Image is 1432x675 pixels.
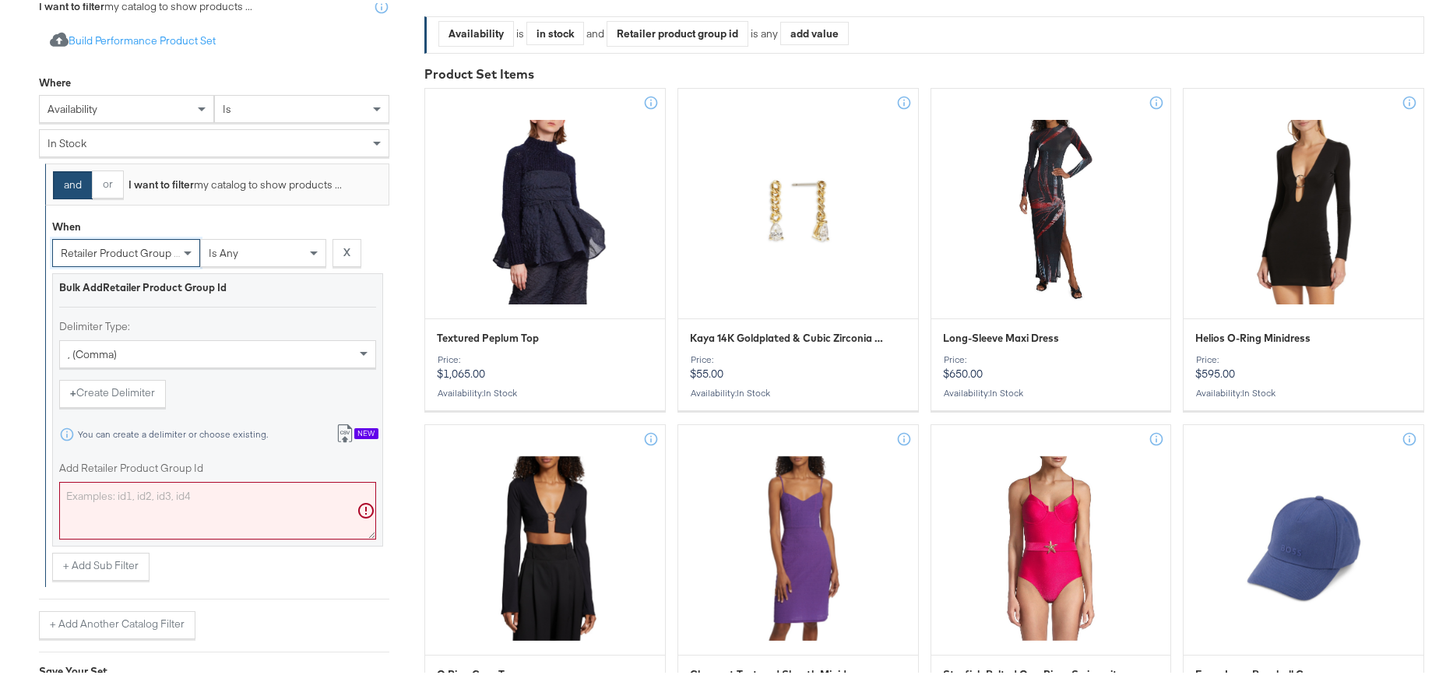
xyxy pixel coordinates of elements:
div: add value [781,19,848,42]
div: and [586,18,849,44]
span: Kaya 14K Goldplated & Cubic Zirconia Drop Earrings [690,328,885,343]
span: availability [47,99,97,113]
strong: X [343,242,350,257]
div: New [354,425,378,436]
span: in stock [737,384,770,396]
div: Availability : [943,385,1159,396]
button: X [332,236,361,264]
div: Price: [437,351,653,362]
p: $595.00 [1195,351,1412,378]
strong: + [70,382,76,397]
div: Bulk Add Retailer Product Group Id [59,277,376,292]
span: Long-Sleeve Maxi Dress [943,328,1059,343]
div: is any [748,23,780,38]
label: Delimiter Type: [59,316,376,331]
div: Retailer product group id [607,19,748,43]
button: and [53,168,93,196]
p: $1,065.00 [437,351,653,378]
span: retailer product group id [61,243,183,257]
div: Availability : [1195,385,1412,396]
p: $55.00 [690,351,906,378]
span: is any [209,243,238,257]
p: $650.00 [943,351,1159,378]
div: Product Set Items [424,62,1424,80]
span: in stock [990,384,1023,396]
strong: I want to filter [128,174,194,188]
span: in stock [1242,384,1275,396]
span: , (comma) [68,344,117,358]
div: Availability : [437,385,653,396]
button: +Create Delimiter [59,377,166,405]
button: + Add Sub Filter [52,550,150,578]
span: is [223,99,231,113]
div: When [52,216,81,231]
div: Availability [439,19,513,43]
span: in stock [47,133,86,147]
span: in stock [484,384,517,396]
div: Price: [1195,351,1412,362]
button: Build Performance Product Set [39,24,227,53]
div: Where [39,72,71,87]
button: New [325,417,389,446]
div: Price: [943,351,1159,362]
label: Add Retailer Product Group Id [59,458,376,473]
div: You can create a delimiter or choose existing. [77,426,269,437]
div: my catalog to show products ... [124,174,342,189]
div: Price: [690,351,906,362]
button: + Add Another Catalog Filter [39,608,195,636]
div: Availability : [690,385,906,396]
div: in stock [527,19,583,42]
div: is [514,23,526,38]
span: Textured Peplum Top [437,328,539,343]
span: Helios O-Ring Minidress [1195,328,1311,343]
button: or [92,167,124,195]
